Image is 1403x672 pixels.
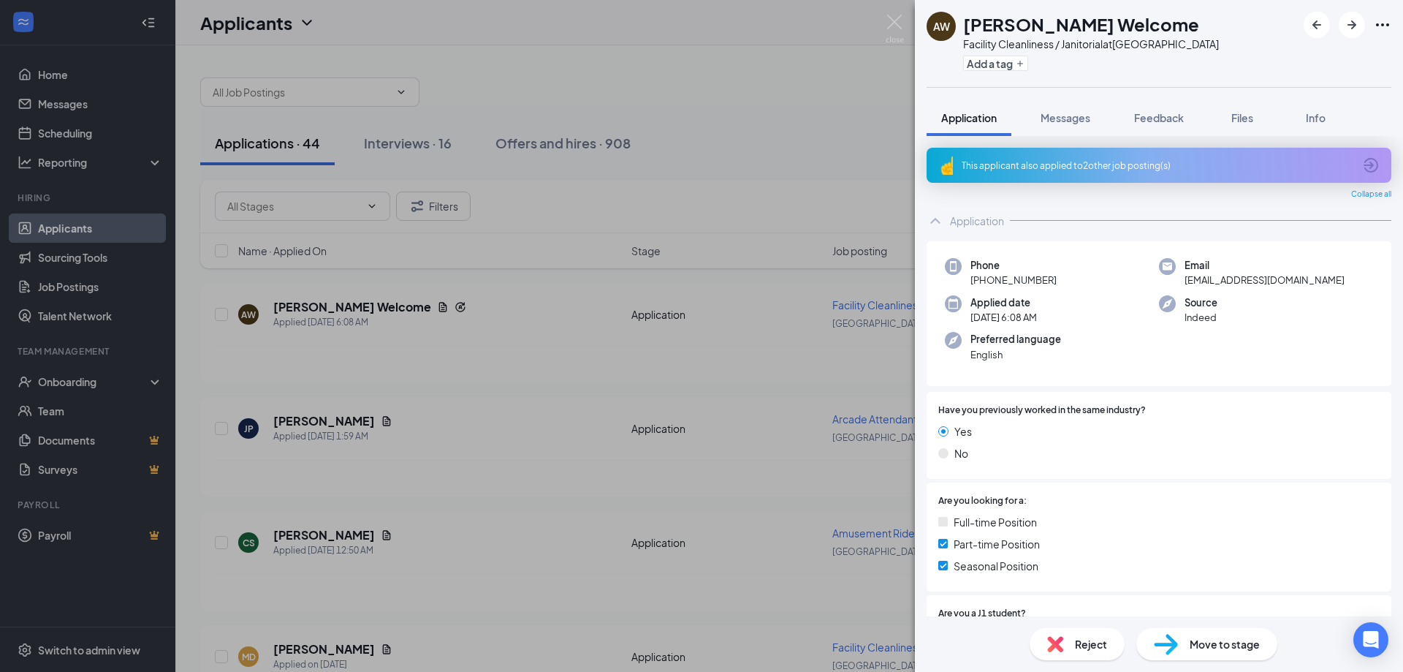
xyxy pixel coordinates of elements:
svg: ArrowRight [1343,16,1361,34]
span: Have you previously worked in the same industry? [938,404,1146,418]
div: Facility Cleanliness / Janitorial at [GEOGRAPHIC_DATA] [963,37,1219,51]
span: [EMAIL_ADDRESS][DOMAIN_NAME] [1185,273,1345,287]
span: Applied date [970,295,1037,310]
div: Open Intercom Messenger [1353,622,1388,657]
svg: ChevronUp [927,212,944,230]
span: Seasonal Position [954,558,1038,574]
span: Source [1185,295,1217,310]
span: Files [1231,111,1253,124]
span: English [970,347,1061,362]
svg: Plus [1016,59,1024,68]
svg: ArrowLeftNew [1308,16,1326,34]
div: AW [933,19,950,34]
span: Part-time Position [954,536,1040,552]
button: ArrowLeftNew [1304,12,1330,38]
span: No [954,445,968,461]
button: ArrowRight [1339,12,1365,38]
span: Phone [970,258,1057,273]
span: Indeed [1185,310,1217,325]
span: Email [1185,258,1345,273]
span: [PHONE_NUMBER] [970,273,1057,287]
div: This applicant also applied to 2 other job posting(s) [962,159,1353,172]
span: [DATE] 6:08 AM [970,310,1037,325]
svg: Ellipses [1374,16,1391,34]
span: Info [1306,111,1326,124]
div: Application [950,214,1004,228]
span: Are you looking for a: [938,494,1027,508]
span: Application [941,111,997,124]
span: Yes [954,423,972,439]
h1: [PERSON_NAME] Welcome [963,12,1199,37]
span: Move to stage [1190,636,1260,652]
svg: ArrowCircle [1362,156,1380,174]
span: Feedback [1134,111,1184,124]
span: Reject [1075,636,1107,652]
button: PlusAdd a tag [963,56,1028,71]
span: Collapse all [1351,189,1391,200]
span: Full-time Position [954,514,1037,530]
span: Preferred language [970,332,1061,347]
span: Are you a J1 student? [938,607,1026,621]
span: Messages [1041,111,1090,124]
